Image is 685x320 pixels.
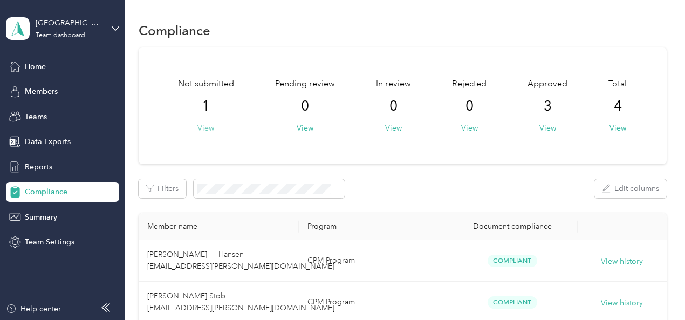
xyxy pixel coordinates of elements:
[376,78,411,91] span: In review
[178,78,234,91] span: Not submitted
[36,32,85,39] div: Team dashboard
[25,86,58,97] span: Members
[608,78,627,91] span: Total
[299,213,447,240] th: Program
[147,291,334,312] span: [PERSON_NAME] Stob [EMAIL_ADDRESS][PERSON_NAME][DOMAIN_NAME]
[147,250,334,271] span: [PERSON_NAME] Hansen [EMAIL_ADDRESS][PERSON_NAME][DOMAIN_NAME]
[609,122,626,134] button: View
[25,186,67,198] span: Compliance
[25,161,52,173] span: Reports
[299,240,447,282] td: CPM Program
[139,179,186,198] button: Filters
[297,122,313,134] button: View
[385,122,402,134] button: View
[197,122,214,134] button: View
[389,98,398,115] span: 0
[456,222,569,231] div: Document compliance
[461,122,478,134] button: View
[465,98,474,115] span: 0
[25,212,57,223] span: Summary
[614,98,622,115] span: 4
[539,122,556,134] button: View
[275,78,335,91] span: Pending review
[528,78,567,91] span: Approved
[139,213,299,240] th: Member name
[25,61,46,72] span: Home
[594,179,667,198] button: Edit columns
[6,303,61,315] button: Help center
[601,256,643,268] button: View history
[452,78,487,91] span: Rejected
[36,17,103,29] div: [GEOGRAPHIC_DATA]
[139,25,210,36] h1: Compliance
[202,98,210,115] span: 1
[25,111,47,122] span: Teams
[488,296,537,309] span: Compliant
[301,98,309,115] span: 0
[544,98,552,115] span: 3
[25,236,74,248] span: Team Settings
[601,297,643,309] button: View history
[25,136,71,147] span: Data Exports
[488,255,537,267] span: Compliant
[625,260,685,320] iframe: Everlance-gr Chat Button Frame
